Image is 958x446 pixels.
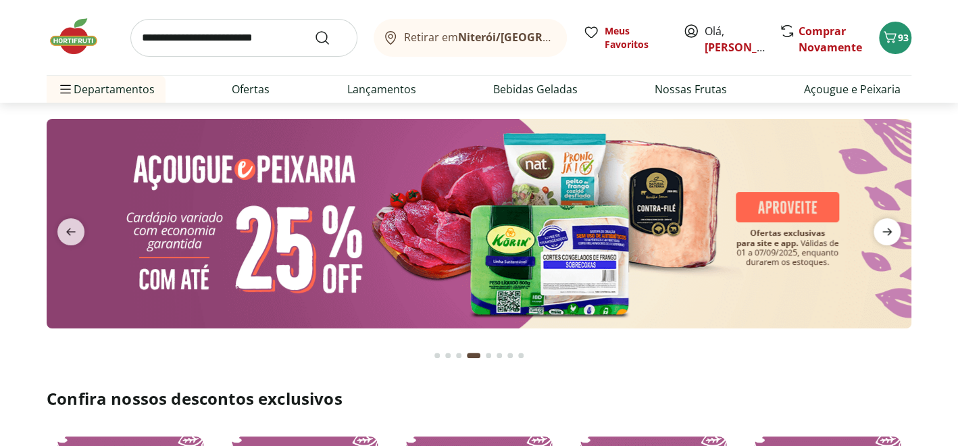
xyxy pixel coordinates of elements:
a: Nossas Frutas [655,81,727,97]
a: [PERSON_NAME] [705,40,792,55]
button: Retirar emNiterói/[GEOGRAPHIC_DATA] [374,19,567,57]
button: Submit Search [314,30,347,46]
a: Bebidas Geladas [493,81,578,97]
a: Meus Favoritos [583,24,667,51]
button: Go to page 5 from fs-carousel [483,339,494,372]
span: Retirar em [404,31,553,43]
h2: Confira nossos descontos exclusivos [47,388,911,410]
a: Lançamentos [347,81,415,97]
button: Go to page 7 from fs-carousel [505,339,515,372]
button: next [863,218,911,245]
button: Menu [57,73,74,105]
a: Comprar Novamente [799,24,862,55]
a: Ofertas [232,81,270,97]
input: search [130,19,357,57]
span: Departamentos [57,73,155,105]
b: Niterói/[GEOGRAPHIC_DATA] [458,30,612,45]
span: Olá, [705,23,765,55]
button: previous [47,218,95,245]
button: Go to page 3 from fs-carousel [453,339,464,372]
a: Açougue e Peixaria [804,81,901,97]
button: Carrinho [879,22,911,54]
span: 93 [898,31,909,44]
span: Meus Favoritos [605,24,667,51]
button: Current page from fs-carousel [464,339,483,372]
button: Go to page 8 from fs-carousel [515,339,526,372]
button: Go to page 1 from fs-carousel [432,339,443,372]
img: açougue [47,119,911,328]
img: Hortifruti [47,16,114,57]
button: Go to page 6 from fs-carousel [494,339,505,372]
button: Go to page 2 from fs-carousel [443,339,453,372]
